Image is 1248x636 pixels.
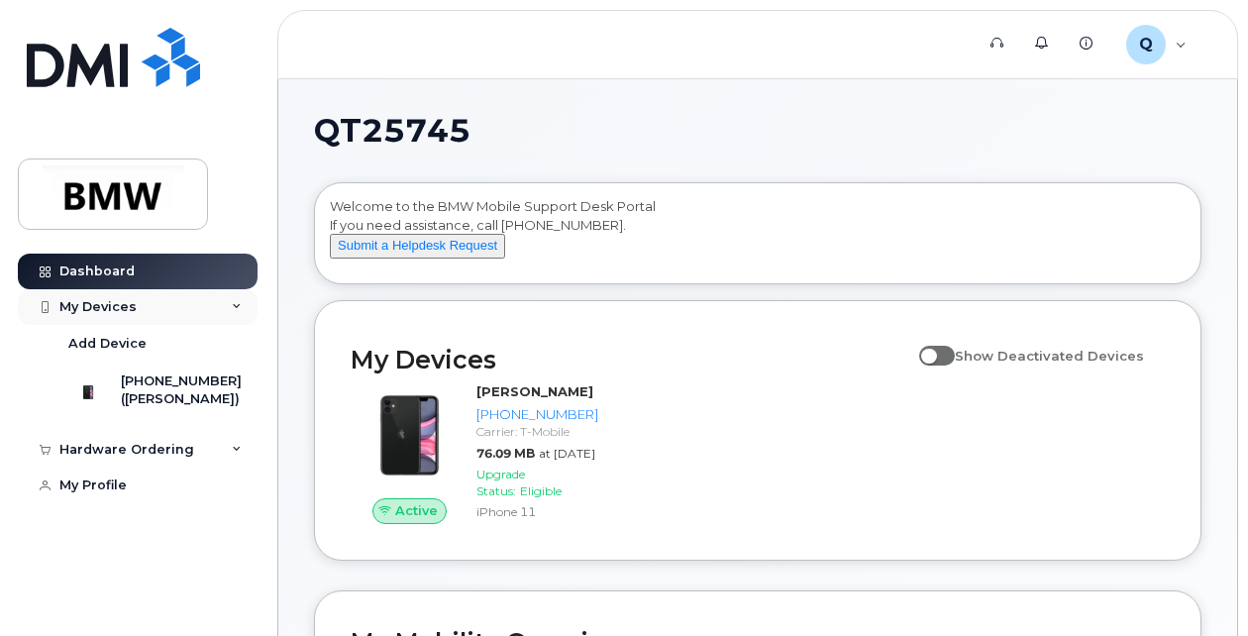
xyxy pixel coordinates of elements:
span: QT25745 [314,116,470,146]
div: iPhone 11 [476,503,598,520]
a: Active[PERSON_NAME][PHONE_NUMBER]Carrier: T-Mobile76.09 MBat [DATE]Upgrade Status:EligibleiPhone 11 [351,382,606,524]
div: [PHONE_NUMBER] [476,405,598,424]
div: Welcome to the BMW Mobile Support Desk Portal If you need assistance, call [PHONE_NUMBER]. [330,197,1186,276]
div: Carrier: T-Mobile [476,423,598,440]
span: at [DATE] [539,446,595,461]
iframe: Messenger Launcher [1162,550,1233,621]
span: Active [395,501,438,520]
span: 76.09 MB [476,446,535,461]
input: Show Deactivated Devices [919,337,935,353]
img: iPhone_11.jpg [366,392,453,478]
span: Upgrade Status: [476,467,525,498]
span: Show Deactivated Devices [955,348,1144,364]
span: Eligible [520,483,562,498]
a: Submit a Helpdesk Request [330,237,505,253]
h2: My Devices [351,345,909,374]
strong: [PERSON_NAME] [476,383,593,399]
button: Submit a Helpdesk Request [330,234,505,259]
